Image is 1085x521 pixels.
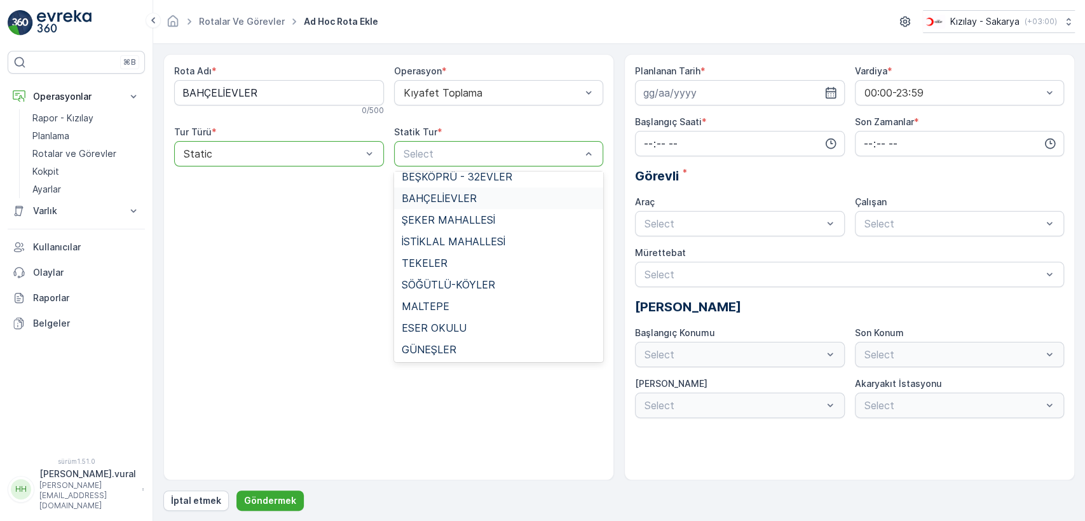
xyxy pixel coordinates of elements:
[37,10,92,36] img: logo_light-DOdMpM7g.png
[32,148,116,159] font: Rotalar ve Görevler
[864,216,1042,231] p: Select
[33,241,81,252] font: Kullanıcılar
[39,480,107,510] font: [PERSON_NAME][EMAIL_ADDRESS][DOMAIN_NAME]
[402,257,447,269] span: TEKELER
[635,196,655,207] font: Araç
[8,311,145,336] a: Belgeler
[199,16,285,27] a: Rotalar ve Görevler
[174,126,212,137] font: Tur Türü
[645,267,1042,282] p: Select
[27,145,145,163] a: Rotalar ve Görevler
[8,10,33,36] img: logo
[855,196,887,207] font: Çalışan
[166,19,180,30] a: Ana sayfa
[32,184,61,194] font: Ayarlar
[15,484,27,494] font: HH
[367,105,369,115] font: /
[32,166,59,177] font: Kokpit
[635,116,702,127] font: Başlangıç ​​Saati
[402,236,505,247] span: İSTİKLAL MAHALLESİ
[855,65,887,76] font: Vardiya
[27,180,145,198] a: Ayarlar
[369,105,384,115] font: 500
[304,16,378,27] font: Ad Hoc Rota Ekle
[855,116,914,127] font: Son Zamanlar
[163,491,229,511] button: İptal etmek
[27,163,145,180] a: Kokpit
[1025,17,1027,26] font: (
[33,292,69,303] font: Raporlar
[123,57,136,67] font: ⌘B
[33,91,92,102] font: Operasyonlar
[8,234,145,260] a: Kullanıcılar
[855,327,904,338] font: Son Konum
[402,214,495,226] span: ŞEKER MAHALLESİ
[1054,17,1057,26] font: )
[404,146,582,161] p: Select
[33,267,64,278] font: Olaylar
[8,260,145,285] a: Olaylar
[635,65,700,76] font: Planlanan Tarih
[402,344,456,355] span: GÜNEŞLER
[855,378,942,389] font: Akaryakıt İstasyonu
[635,168,679,184] font: Görevli
[171,495,221,506] font: İptal etmek
[402,322,467,334] span: ESER OKULU
[635,80,845,105] input: gg/aa/yyyy
[8,198,145,224] button: Varlık
[8,285,145,311] a: Raporlar
[58,457,77,465] font: sürüm
[402,279,495,290] span: SÖĞÜTLÜ-KÖYLER
[236,491,304,511] button: Göndermek
[32,112,93,123] font: Rapor - Kızılay
[950,16,1020,27] font: Kızılay - Sakarya
[33,205,57,216] font: Varlık
[244,495,296,506] font: Göndermek
[402,301,449,312] span: MALTEPE
[394,126,437,137] font: Statik Tur
[402,193,477,204] span: BAHÇELİEVLER
[1027,17,1054,26] font: +03:00
[635,378,707,389] font: [PERSON_NAME]
[635,247,686,258] font: Mürettebat
[174,65,212,76] font: Rota Adı
[645,216,822,231] p: Select
[8,468,145,511] button: HH[PERSON_NAME].vural[PERSON_NAME][EMAIL_ADDRESS][DOMAIN_NAME]
[635,327,715,338] font: Başlangıç ​​Konumu
[923,15,945,29] img: k%C4%B1z%C4%B1lay_DTAvauz.png
[77,457,95,465] font: 1.51.0
[33,318,70,328] font: Belgeler
[635,299,741,315] font: [PERSON_NAME]
[27,127,145,145] a: Planlama
[39,468,136,479] font: [PERSON_NAME].vural
[8,84,145,109] button: Operasyonlar
[402,171,512,182] span: BEŞKÖPRÜ - 32EVLER
[394,65,442,76] font: Operasyon
[27,109,145,127] a: Rapor - Kızılay
[362,105,367,115] font: 0
[923,10,1075,33] button: Kızılay - Sakarya(+03:00)
[32,130,69,141] font: Planlama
